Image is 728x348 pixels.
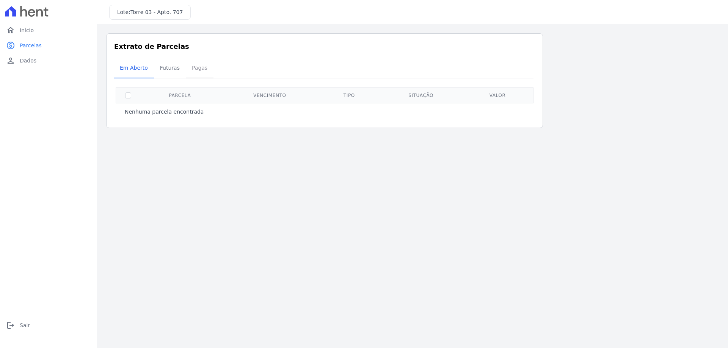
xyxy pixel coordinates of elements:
[114,59,154,78] a: Em Aberto
[140,87,220,103] th: Parcela
[117,8,183,16] h3: Lote:
[186,59,213,78] a: Pagas
[130,9,183,15] span: Torre 03 - Apto. 707
[6,41,15,50] i: paid
[6,321,15,330] i: logout
[320,87,378,103] th: Tipo
[3,53,94,68] a: personDados
[20,42,42,49] span: Parcelas
[155,60,184,75] span: Futuras
[6,56,15,65] i: person
[378,87,464,103] th: Situação
[114,41,535,51] h3: Extrato de Parcelas
[464,87,532,103] th: Valor
[3,38,94,53] a: paidParcelas
[20,321,30,329] span: Sair
[187,60,212,75] span: Pagas
[3,318,94,333] a: logoutSair
[154,59,186,78] a: Futuras
[20,57,36,64] span: Dados
[220,87,320,103] th: Vencimento
[6,26,15,35] i: home
[20,27,34,34] span: Início
[125,108,204,115] p: Nenhuma parcela encontrada
[115,60,152,75] span: Em Aberto
[3,23,94,38] a: homeInício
